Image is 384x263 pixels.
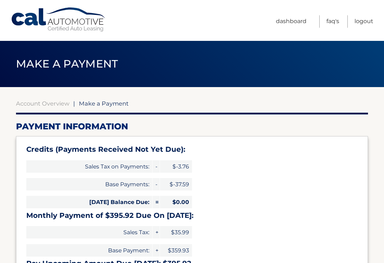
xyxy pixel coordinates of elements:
[16,121,368,132] h2: Payment Information
[153,244,160,257] span: +
[16,100,69,107] a: Account Overview
[26,160,152,173] span: Sales Tax on Payments:
[354,15,373,28] a: Logout
[160,226,192,238] span: $35.99
[11,7,107,32] a: Cal Automotive
[26,211,358,220] h3: Monthly Payment of $395.92 Due On [DATE]:
[160,196,192,208] span: $0.00
[326,15,339,28] a: FAQ's
[153,160,160,173] span: -
[276,15,306,28] a: Dashboard
[26,226,152,238] span: Sales Tax:
[153,226,160,238] span: +
[160,160,192,173] span: $-3.76
[160,178,192,190] span: $-37.59
[79,100,129,107] span: Make a Payment
[153,196,160,208] span: =
[26,196,152,208] span: [DATE] Balance Due:
[26,145,358,154] h3: Credits (Payments Received Not Yet Due):
[153,178,160,190] span: -
[73,100,75,107] span: |
[26,244,152,257] span: Base Payment:
[16,57,118,70] span: Make a Payment
[26,178,152,190] span: Base Payments:
[160,244,192,257] span: $359.93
